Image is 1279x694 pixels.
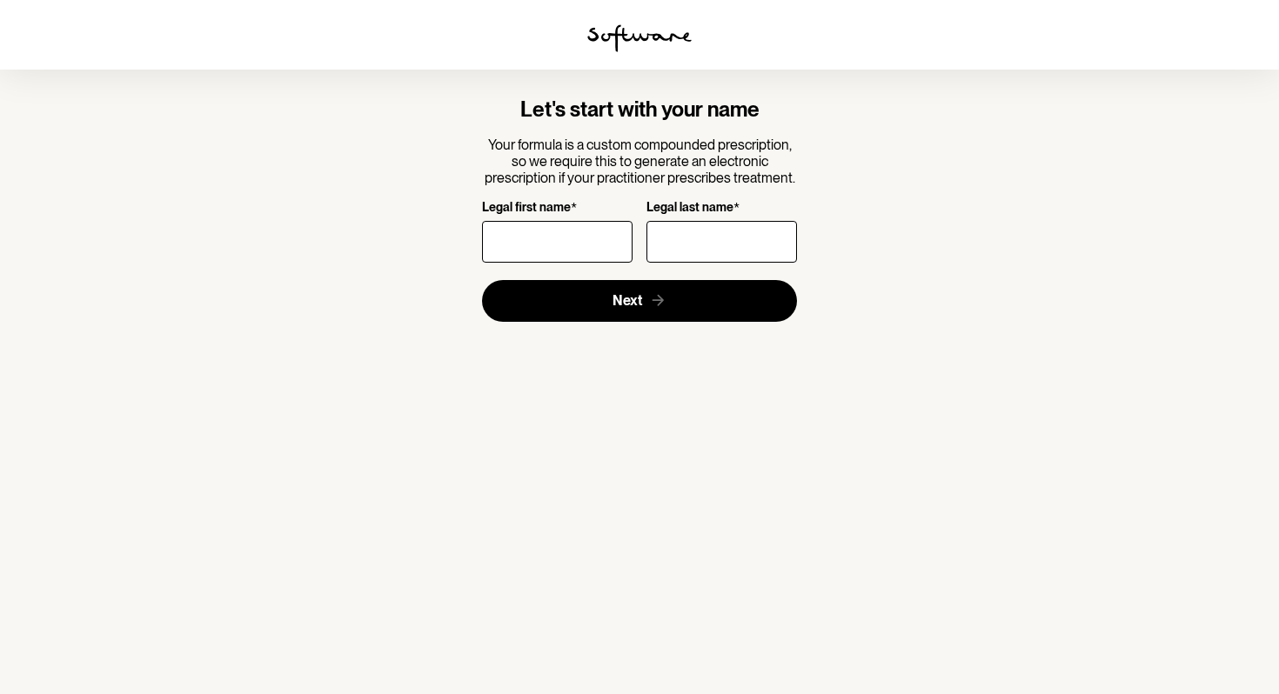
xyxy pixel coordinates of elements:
[646,200,733,217] p: Legal last name
[482,280,798,322] button: Next
[587,24,692,52] img: software logo
[482,97,798,123] h4: Let's start with your name
[482,137,798,187] p: Your formula is a custom compounded prescription, so we require this to generate an electronic pr...
[613,292,642,309] span: Next
[482,200,571,217] p: Legal first name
